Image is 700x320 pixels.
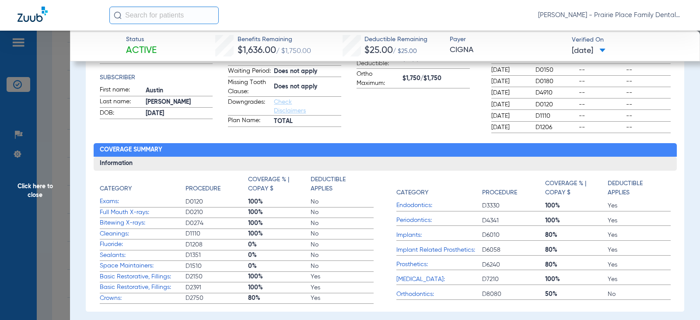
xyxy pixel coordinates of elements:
span: No [311,262,373,271]
span: 50% [545,290,608,299]
span: Downgrades: [228,98,271,115]
span: 80% [545,260,608,269]
span: -- [626,112,670,120]
span: Status [126,35,157,44]
span: Exams: [100,197,185,206]
span: D0120 [535,100,575,109]
span: Yes [608,246,670,254]
span: D0180 [535,77,575,86]
span: CIGNA [450,45,564,56]
app-breakdown-title: Deductible Applies [608,175,670,200]
span: D6058 [482,246,545,254]
span: Implants: [396,231,482,240]
span: Implant Related Prosthetics: [396,246,482,255]
span: Payer [450,35,564,44]
span: [DATE] [491,88,528,97]
span: [DATE] [491,66,528,74]
span: Bitewing X-rays: [100,218,185,228]
span: Space Maintainers: [100,261,185,271]
span: Endodontics: [396,201,482,210]
span: 0% [248,240,311,249]
h4: Coverage % | Copay $ [248,175,306,193]
span: 100% [248,272,311,281]
span: / $25.00 [393,48,417,54]
span: Basic Restorative, Fillings: [100,272,185,281]
span: Yes [608,231,670,239]
span: Does not apply [274,82,341,91]
span: -- [579,112,623,120]
span: No [608,290,670,299]
span: Ortho Maximum: [357,70,399,88]
span: No [311,219,373,228]
span: 100% [545,216,608,225]
span: D2150 [185,272,248,281]
span: No [311,251,373,260]
span: [DATE] [491,77,528,86]
a: Check Disclaimers [274,99,306,114]
span: No [311,240,373,249]
span: D6240 [482,260,545,269]
h4: Procedure [185,184,220,193]
span: 100% [545,275,608,284]
span: 100% [248,219,311,228]
span: Yes [608,201,670,210]
span: $25.00 [364,46,393,55]
span: -- [579,88,623,97]
span: No [311,229,373,238]
span: D1110 [185,229,248,238]
span: Fluoride: [100,240,185,249]
span: Deductible Remaining [364,35,427,44]
span: Yes [608,216,670,225]
h4: Coverage % | Copay $ [545,179,603,197]
span: 100% [248,208,311,217]
span: D0210 [185,208,248,217]
h4: Category [396,188,428,197]
span: D0274 [185,219,248,228]
span: D0120 [185,197,248,206]
h4: Subscriber [100,73,213,82]
span: D4341 [482,216,545,225]
span: -- [626,66,670,74]
span: First name: [100,85,143,96]
span: [MEDICAL_DATA]: [396,275,482,284]
span: 100% [248,283,311,292]
span: $1,750/$1,750 [402,74,470,83]
span: Last name: [100,97,143,108]
span: [PERSON_NAME] - Prairie Place Family Dental [538,11,682,20]
span: -- [626,77,670,86]
span: $1,636.00 [238,46,276,55]
span: Waiting Period: [228,67,271,77]
span: -- [626,88,670,97]
span: No [311,208,373,217]
span: D1510 [185,262,248,271]
span: 100% [248,197,311,206]
span: Yes [311,272,373,281]
span: Austin [146,86,213,95]
h2: Coverage Summary [94,143,677,157]
img: Zuub Logo [17,7,48,22]
span: Sealants: [100,251,185,260]
app-breakdown-title: Deductible Applies [311,175,373,197]
span: Yes [311,294,373,302]
span: Yes [311,283,373,292]
span: D4910 [535,88,575,97]
span: No [311,197,373,206]
span: D1351 [185,251,248,260]
span: Benefits Remaining [238,35,311,44]
span: [DATE] [491,123,528,132]
span: 0% [248,251,311,260]
span: D1110 [535,112,575,120]
span: D1208 [185,240,248,249]
h3: Information [94,157,677,171]
span: -- [579,77,623,86]
span: -- [626,123,670,132]
span: / $1,750.00 [276,48,311,55]
span: Prosthetics: [396,260,482,269]
span: Crowns: [100,294,185,303]
span: D7210 [482,275,545,284]
span: [PERSON_NAME] [146,98,213,107]
span: 100% [545,201,608,210]
span: -- [579,100,623,109]
span: Orthodontics: [396,290,482,299]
